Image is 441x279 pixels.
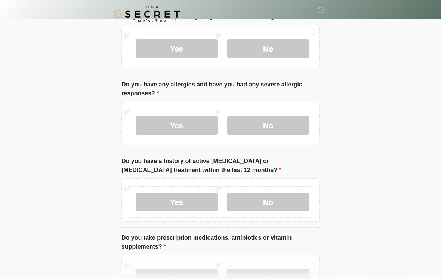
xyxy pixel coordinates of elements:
label: No [227,39,309,58]
label: Yes [136,193,218,211]
label: Yes [136,116,218,135]
label: Do you have any allergies and have you had any severe allergic responses? [121,80,320,98]
label: Do you have a history of active [MEDICAL_DATA] or [MEDICAL_DATA] treatment within the last 12 mon... [121,157,320,175]
label: No [227,193,309,211]
label: No [227,116,309,135]
img: It's A Secret Med Spa Logo [114,6,180,22]
label: Do you take prescription medications, antibiotics or vitamin supplements? [121,233,320,251]
label: Yes [136,39,218,58]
